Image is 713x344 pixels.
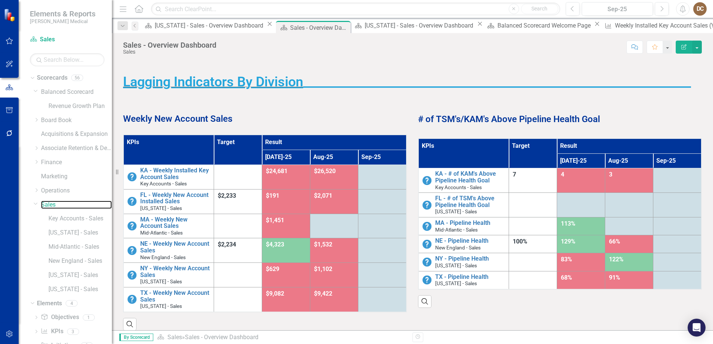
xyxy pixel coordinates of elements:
span: 3 [609,171,612,178]
span: $9,082 [266,290,284,297]
span: New England - Sales [435,245,481,251]
span: $1,451 [266,217,284,224]
a: Key Accounts - Sales [48,214,112,223]
span: $9,422 [314,290,332,297]
td: Double-Click to Edit Right Click for Context Menu [418,271,509,289]
div: 1 [83,314,95,321]
a: [US_STATE] - Sales - Overview Dashboard [352,21,475,30]
td: Double-Click to Edit Right Click for Context Menu [418,235,509,253]
td: Double-Click to Edit Right Click for Context Menu [418,168,509,193]
td: Double-Click to Edit Right Click for Context Menu [123,263,214,287]
span: Mid-Atlantic - Sales [140,230,183,236]
a: Sales [30,35,104,44]
img: No Information [128,246,136,255]
button: Sep-25 [582,2,653,16]
a: Elements [37,299,62,308]
div: 4 [66,300,78,306]
a: KA - Weekly Installed Key Account Sales [140,167,210,180]
td: Double-Click to Edit Right Click for Context Menu [418,253,509,271]
img: No Information [423,222,431,231]
button: Search [521,4,558,14]
span: [US_STATE] - Sales [140,205,182,211]
span: $191 [266,192,279,199]
td: Double-Click to Edit Right Click for Context Menu [418,217,509,235]
a: TX - Pipeline Health [435,274,505,280]
div: Sep-25 [584,5,650,14]
span: [US_STATE] - Sales [435,280,477,286]
span: Elements & Reports [30,9,95,18]
a: Associate Retention & Development [41,144,112,153]
div: [US_STATE] - Sales - Overview Dashboard [155,21,265,30]
span: 91% [609,274,620,281]
span: Key Accounts - Sales [435,184,482,190]
span: 100% [513,238,527,245]
td: Double-Click to Edit Right Click for Context Menu [123,189,214,214]
a: KA - # of KAM's Above Pipeline Health Goal [435,171,505,184]
div: 56 [71,75,83,81]
span: 113% [561,220,575,227]
a: Sales [167,334,182,341]
div: 3 [67,328,79,335]
span: $2,071 [314,192,332,199]
a: Sales [41,201,112,209]
strong: Lagging Indicators By Division [123,74,303,90]
span: $629 [266,265,279,273]
a: Mid-Atlantic - Sales [48,243,112,251]
span: $2,234 [218,241,236,248]
a: KPIs [41,327,63,336]
span: [US_STATE] - Sales [435,262,477,268]
div: » [157,333,407,342]
span: 129% [561,238,575,245]
img: No Information [128,222,136,230]
span: $24,681 [266,168,288,175]
span: $1,532 [314,241,332,248]
input: Search Below... [30,53,104,66]
img: No Information [128,271,136,280]
span: 83% [561,256,572,263]
a: Objectives [41,313,79,322]
a: [US_STATE] - Sales [48,271,112,280]
a: [US_STATE] - Sales [48,285,112,294]
span: Search [531,6,547,12]
a: Board Book [41,116,112,125]
div: Sales [123,49,216,55]
a: [US_STATE] - Sales - Overview Dashboard [142,21,265,30]
img: No Information [423,201,431,210]
td: Double-Click to Edit Right Click for Context Menu [123,165,214,189]
img: No Information [128,295,136,304]
span: Key Accounts - Sales [140,181,187,187]
span: 122% [609,256,624,263]
img: No Information [423,275,431,284]
span: [US_STATE] - Sales [435,208,477,214]
div: Balanced Scorecard Welcome Page [497,21,593,30]
a: Finance [41,158,112,167]
td: Double-Click to Edit Right Click for Context Menu [123,214,214,238]
a: Operations [41,187,112,195]
a: FL - Weekly New Account Installed Sales [140,192,210,205]
td: Double-Click to Edit Right Click for Context Menu [123,287,214,312]
img: No Information [128,197,136,206]
img: No Information [128,172,136,181]
span: Mid-Atlantic - Sales [435,227,478,233]
strong: # of TSM's/KAM's Above Pipeline Health Goal [418,114,600,124]
span: 7 [513,171,516,178]
div: Sales - Overview Dashboard [123,41,216,49]
td: Double-Click to Edit Right Click for Context Menu [418,193,509,217]
span: [US_STATE] - Sales [140,278,182,284]
a: FL - # of TSM's Above Pipeline Health Goal [435,195,505,208]
a: Marketing [41,172,112,181]
span: $4,323 [266,241,284,248]
div: Sales - Overview Dashboard [290,23,349,32]
div: Open Intercom Messenger [688,319,706,337]
a: [US_STATE] - Sales [48,229,112,237]
strong: _________________________________________________________________ [303,74,691,90]
span: 68% [561,274,572,281]
small: [PERSON_NAME] Medical [30,18,95,24]
a: Scorecards [37,74,67,82]
span: By Scorecard [119,334,153,341]
a: Balanced Scorecard [41,88,112,96]
span: 66% [609,238,620,245]
span: $1,102 [314,265,332,273]
a: MA - Weekly New Account Sales [140,216,210,229]
span: 4 [561,171,564,178]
